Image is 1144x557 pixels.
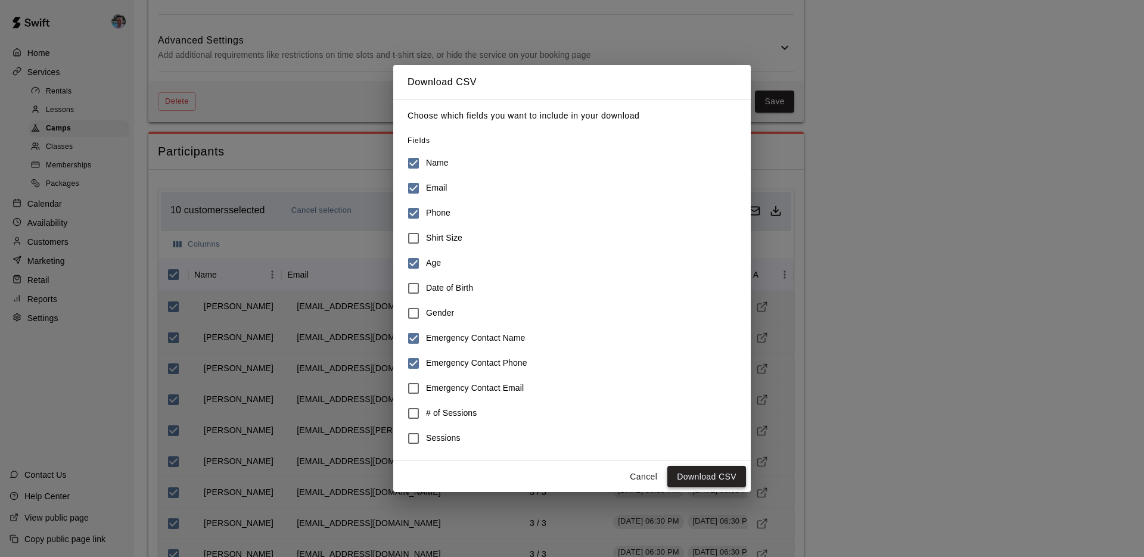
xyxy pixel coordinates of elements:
[426,157,449,170] h6: Name
[426,282,473,295] h6: Date of Birth
[426,332,525,345] h6: Emergency Contact Name
[426,307,454,320] h6: Gender
[667,466,746,488] button: Download CSV
[426,232,462,245] h6: Shirt Size
[426,382,524,395] h6: Emergency Contact Email
[408,136,430,145] span: Fields
[408,110,736,122] p: Choose which fields you want to include in your download
[393,65,751,99] h2: Download CSV
[426,357,527,370] h6: Emergency Contact Phone
[426,182,447,195] h6: Email
[426,432,461,445] h6: Sessions
[426,407,477,420] h6: # of Sessions
[426,207,450,220] h6: Phone
[426,257,441,270] h6: Age
[624,466,663,488] button: Cancel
